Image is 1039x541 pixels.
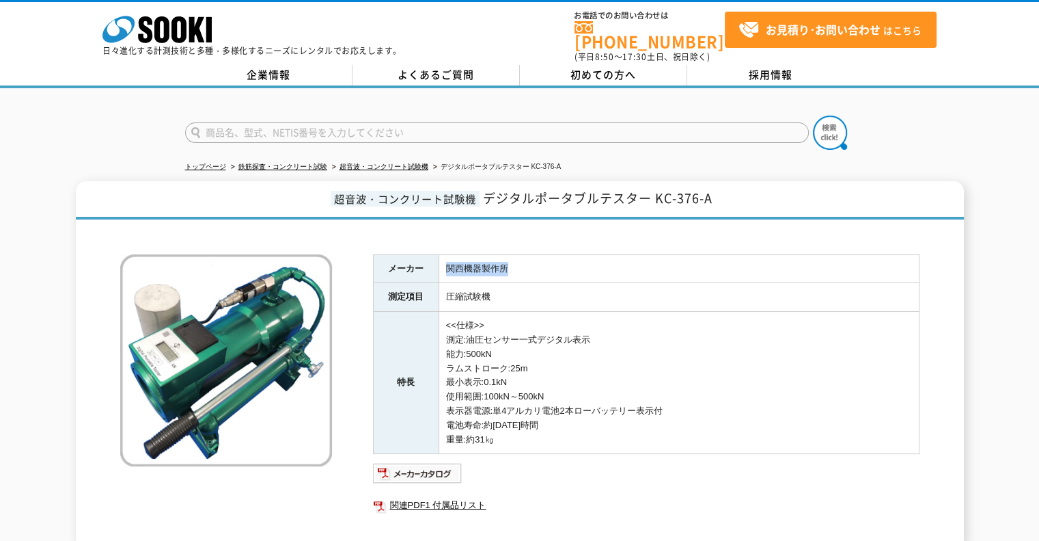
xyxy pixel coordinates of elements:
span: お電話でのお問い合わせは [574,12,725,20]
li: デジタルポータブルテスター KC-376-A [430,160,562,174]
a: トップページ [185,163,226,170]
p: 日々進化する計測技術と多種・多様化するニーズにレンタルでお応えします。 [102,47,402,55]
strong: お見積り･お問い合わせ [766,21,881,38]
td: <<仕様>> 測定:油圧センサー一式デジタル表示 能力:500kN ラムストローク:25m 最小表示:0.1kN 使用範囲:100kN～500kN 表示器電源:単4アルカリ電池2本ローバッテリー... [439,312,919,454]
img: メーカーカタログ [373,462,462,484]
span: 8:50 [595,51,614,63]
img: デジタルポータブルテスター KC-376-A [120,254,332,466]
a: 超音波・コンクリート試験機 [340,163,428,170]
a: メーカーカタログ [373,472,462,482]
a: 企業情報 [185,65,352,85]
a: よくあるご質問 [352,65,520,85]
span: 超音波・コンクリート試験機 [331,191,480,207]
span: (平日 ～ 土日、祝日除く) [574,51,710,63]
img: btn_search.png [813,116,847,150]
th: メーカー [373,254,439,283]
th: 測定項目 [373,283,439,312]
a: 関連PDF1 付属品リスト [373,497,919,514]
a: 初めての方へ [520,65,687,85]
a: 採用情報 [687,65,855,85]
a: お見積り･お問い合わせはこちら [725,12,937,48]
input: 商品名、型式、NETIS番号を入力してください [185,122,809,143]
td: 圧縮試験機 [439,283,919,312]
td: 関西機器製作所 [439,254,919,283]
a: [PHONE_NUMBER] [574,21,725,49]
span: デジタルポータブルテスター KC-376-A [483,189,712,207]
th: 特長 [373,312,439,454]
a: 鉄筋探査・コンクリート試験 [238,163,327,170]
span: 初めての方へ [570,67,636,82]
span: はこちら [738,20,922,40]
span: 17:30 [622,51,647,63]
